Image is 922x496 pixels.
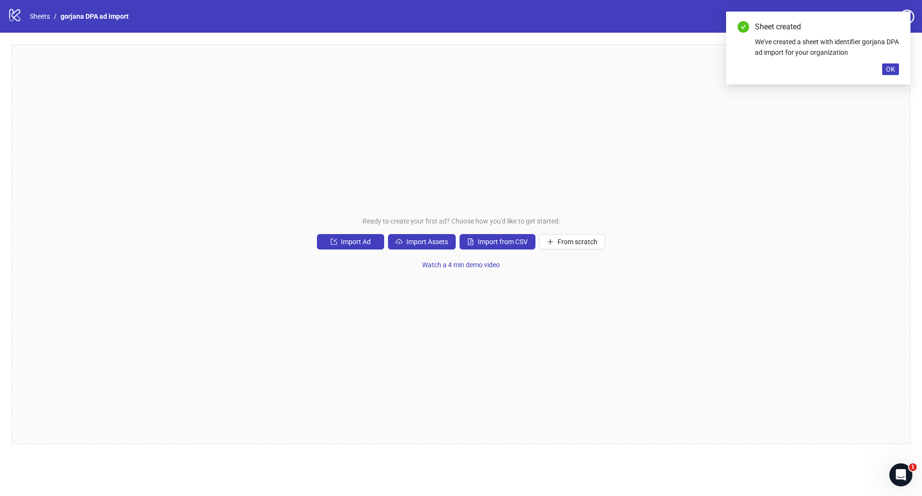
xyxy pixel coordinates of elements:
[755,21,899,33] div: Sheet created
[406,238,448,246] span: Import Assets
[882,63,899,75] button: OK
[539,234,605,249] button: From scratch
[886,65,895,73] span: OK
[889,463,912,486] iframe: Intercom live chat
[478,238,528,246] span: Import from CSV
[39,56,47,63] img: tab_domain_overview_orange.svg
[888,21,899,32] a: Close
[15,15,23,23] img: logo_orange.svg
[547,238,554,245] span: plus
[54,11,57,22] li: /
[49,57,74,63] div: Domaine
[558,238,597,246] span: From scratch
[59,11,131,22] a: gorjana DPA ad import
[341,238,371,246] span: Import Ad
[467,238,474,245] span: file-excel
[755,37,899,58] div: We've created a sheet with identifier gorjana DPA ad import for your organization
[388,234,456,249] button: Import Assets
[900,10,914,24] span: question-circle
[15,25,23,33] img: website_grey.svg
[25,25,109,33] div: Domaine: [DOMAIN_NAME]
[363,216,560,226] span: Ready to create your first ad? Choose how you'd like to get started:
[27,15,47,23] div: v 4.0.25
[120,57,147,63] div: Mots-clés
[738,21,749,33] span: check-circle
[422,261,500,269] span: Watch a 4 min demo video
[909,463,917,471] span: 1
[396,238,402,245] span: cloud-upload
[414,257,508,273] button: Watch a 4 min demo video
[317,234,384,249] button: Import Ad
[460,234,535,249] button: Import from CSV
[28,11,52,22] a: Sheets
[330,238,337,245] span: import
[846,10,896,25] a: Settings
[109,56,117,63] img: tab_keywords_by_traffic_grey.svg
